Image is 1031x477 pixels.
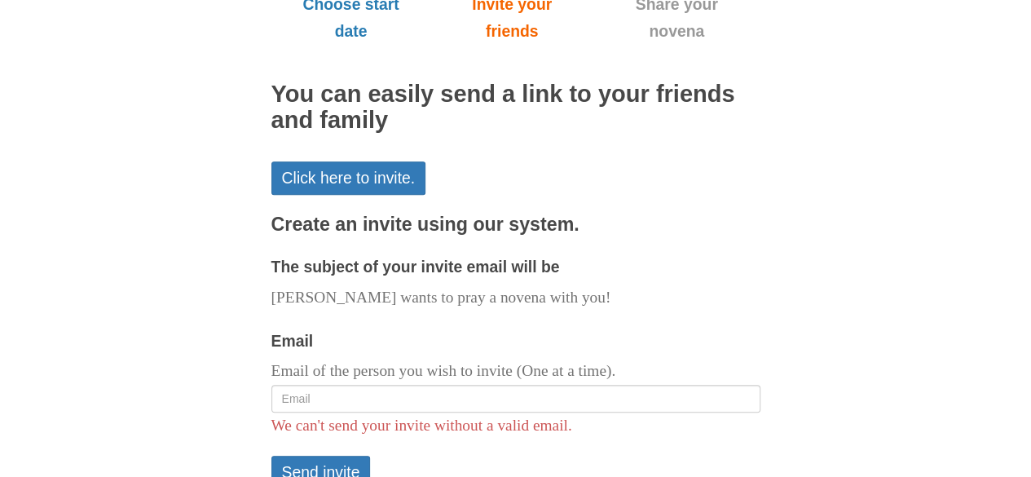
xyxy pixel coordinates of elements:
[271,358,760,385] p: Email of the person you wish to invite (One at a time).
[271,285,760,311] p: [PERSON_NAME] wants to pray a novena with you!
[271,214,760,236] h3: Create an invite using our system.
[271,82,760,134] h2: You can easily send a link to your friends and family
[271,385,760,413] input: Email
[271,328,314,355] label: Email
[271,161,426,195] a: Click here to invite.
[271,254,560,280] label: The subject of your invite email will be
[271,417,572,434] span: We can't send your invite without a valid email.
